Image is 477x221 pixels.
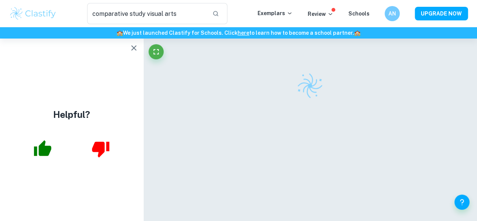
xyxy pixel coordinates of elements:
[9,6,57,21] img: Clastify logo
[454,195,469,210] button: Help and Feedback
[354,30,360,36] span: 🏫
[415,7,468,20] button: UPGRADE NOW
[2,29,475,37] h6: We just launched Clastify for Schools. Click to learn how to become a school partner.
[385,6,400,21] button: AN
[87,3,206,24] input: Search for any exemplars...
[294,70,326,102] img: Clastify logo
[348,11,370,17] a: Schools
[117,30,123,36] span: 🏫
[258,9,293,17] p: Exemplars
[238,30,249,36] a: here
[53,108,90,121] h4: Helpful?
[388,9,397,18] h6: AN
[149,44,164,59] button: Fullscreen
[308,10,333,18] p: Review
